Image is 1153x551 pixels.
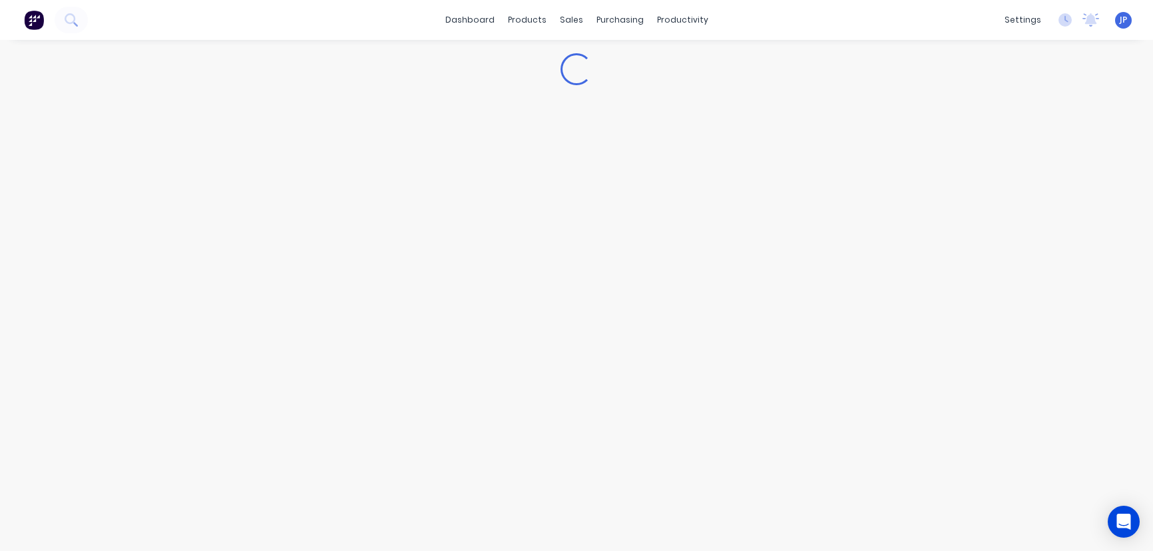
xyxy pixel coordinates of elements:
[590,10,650,30] div: purchasing
[650,10,715,30] div: productivity
[439,10,501,30] a: dashboard
[998,10,1048,30] div: settings
[501,10,553,30] div: products
[1120,14,1127,26] span: JP
[553,10,590,30] div: sales
[1108,506,1140,538] div: Open Intercom Messenger
[24,10,44,30] img: Factory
